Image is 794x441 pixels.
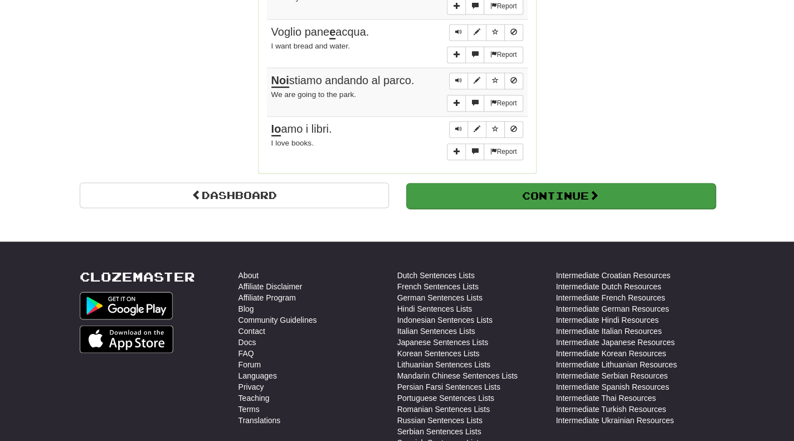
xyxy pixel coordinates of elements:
[238,370,277,381] a: Languages
[447,143,466,160] button: Add sentence to collection
[80,182,389,208] a: Dashboard
[556,325,662,336] a: Intermediate Italian Resources
[556,336,675,347] a: Intermediate Japanese Resources
[329,26,335,39] u: e
[504,72,523,89] button: Toggle ignore
[449,24,523,41] div: Sentence controls
[556,269,670,280] a: Intermediate Croatian Resources
[238,303,254,314] a: Blog
[447,95,466,112] button: Add sentence to collection
[238,269,259,280] a: About
[397,314,493,325] a: Indonesian Sentences Lists
[484,143,523,160] button: Report
[397,269,475,280] a: Dutch Sentences Lists
[447,46,523,63] div: More sentence controls
[484,46,523,63] button: Report
[397,292,483,303] a: German Sentences Lists
[271,74,289,88] u: Noi
[447,143,523,160] div: More sentence controls
[397,403,490,414] a: Romanian Sentences Lists
[238,314,317,325] a: Community Guidelines
[556,381,669,392] a: Intermediate Spanish Resources
[449,121,523,138] div: Sentence controls
[397,381,500,392] a: Persian Farsi Sentences Lists
[80,325,174,353] img: Get it on App Store
[271,42,350,50] small: I want bread and water.
[397,325,475,336] a: Italian Sentences Lists
[238,325,265,336] a: Contact
[484,95,523,112] button: Report
[467,121,486,138] button: Edit sentence
[238,347,254,358] a: FAQ
[556,347,666,358] a: Intermediate Korean Resources
[238,280,303,292] a: Affiliate Disclaimer
[486,24,505,41] button: Toggle favorite
[556,370,668,381] a: Intermediate Serbian Resources
[486,72,505,89] button: Toggle favorite
[397,303,472,314] a: Hindi Sentences Lists
[80,292,173,319] img: Get it on Google Play
[397,347,480,358] a: Korean Sentences Lists
[238,392,270,403] a: Teaching
[504,24,523,41] button: Toggle ignore
[271,74,415,88] span: stiamo andando al parco.
[397,425,481,437] a: Serbian Sentences Lists
[80,269,195,283] a: Clozemaster
[556,314,659,325] a: Intermediate Hindi Resources
[397,336,488,347] a: Japanese Sentences Lists
[447,95,523,112] div: More sentence controls
[449,121,468,138] button: Play sentence audio
[556,280,661,292] a: Intermediate Dutch Resources
[271,123,332,136] span: amo i libri.
[397,392,494,403] a: Portuguese Sentences Lists
[556,414,674,425] a: Intermediate Ukrainian Resources
[238,414,281,425] a: Translations
[397,280,479,292] a: French Sentences Lists
[271,139,314,147] small: I love books.
[556,403,666,414] a: Intermediate Turkish Resources
[447,46,466,63] button: Add sentence to collection
[504,121,523,138] button: Toggle ignore
[556,292,665,303] a: Intermediate French Resources
[397,370,518,381] a: Mandarin Chinese Sentences Lists
[271,123,281,136] u: Io
[467,24,486,41] button: Edit sentence
[406,183,715,209] button: Continue
[556,392,656,403] a: Intermediate Thai Resources
[238,336,256,347] a: Docs
[271,90,356,99] small: We are going to the park.
[397,358,490,370] a: Lithuanian Sentences Lists
[449,72,468,89] button: Play sentence audio
[238,381,264,392] a: Privacy
[449,72,523,89] div: Sentence controls
[238,358,261,370] a: Forum
[238,403,260,414] a: Terms
[556,303,669,314] a: Intermediate German Resources
[397,414,483,425] a: Russian Sentences Lists
[467,72,486,89] button: Edit sentence
[271,26,369,39] span: Voglio pane acqua.
[556,358,677,370] a: Intermediate Lithuanian Resources
[486,121,505,138] button: Toggle favorite
[238,292,296,303] a: Affiliate Program
[449,24,468,41] button: Play sentence audio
